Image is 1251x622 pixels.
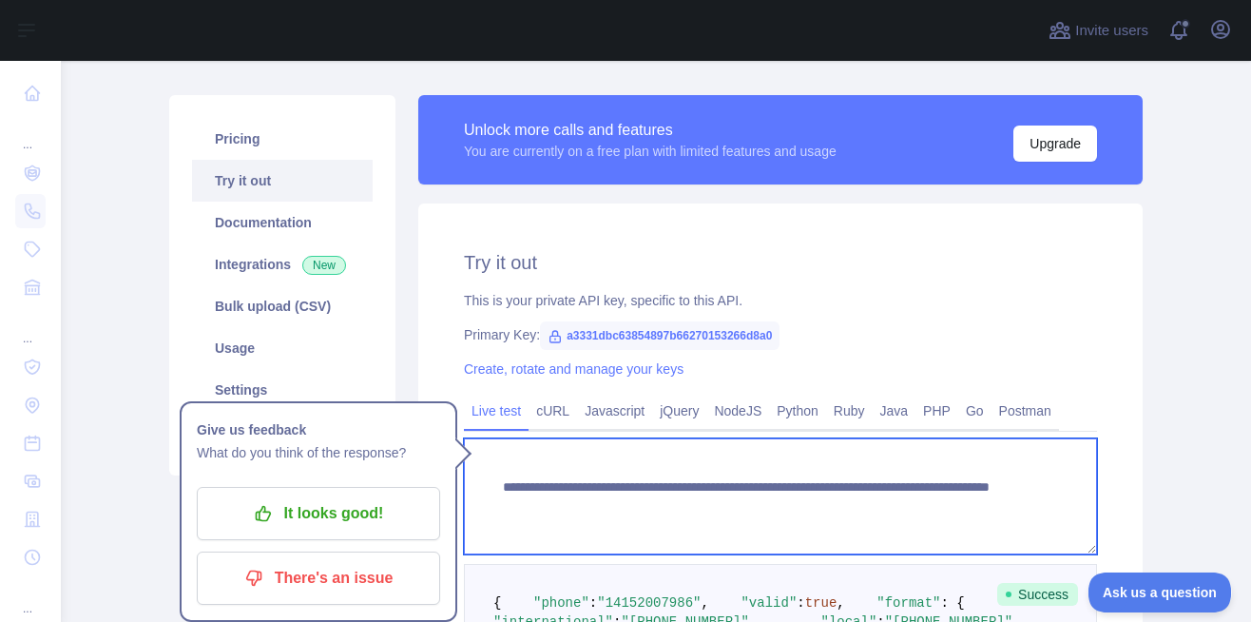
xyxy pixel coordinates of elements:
[197,418,440,441] h1: Give us feedback
[589,595,597,611] span: :
[464,142,837,161] div: You are currently on a free plan with limited features and usage
[1045,15,1152,46] button: Invite users
[876,595,940,611] span: "format"
[533,595,589,611] span: "phone"
[873,396,916,426] a: Java
[464,396,529,426] a: Live test
[464,361,683,377] a: Create, rotate and manage your keys
[192,160,373,202] a: Try it out
[915,396,958,426] a: PHP
[211,562,426,594] p: There's an issue
[1013,126,1097,162] button: Upgrade
[540,321,779,350] span: a3331dbc63854897b66270153266d8a0
[192,327,373,369] a: Usage
[958,396,991,426] a: Go
[197,487,440,540] button: It looks good!
[15,114,46,152] div: ...
[192,285,373,327] a: Bulk upload (CSV)
[1075,20,1148,42] span: Invite users
[997,583,1078,606] span: Success
[302,256,346,275] span: New
[826,396,873,426] a: Ruby
[197,441,440,464] p: What do you think of the response?
[192,369,373,411] a: Settings
[837,595,844,611] span: ,
[741,595,797,611] span: "valid"
[192,118,373,160] a: Pricing
[192,243,373,285] a: Integrations New
[15,308,46,346] div: ...
[577,396,652,426] a: Javascript
[706,396,769,426] a: NodeJS
[464,291,1097,310] div: This is your private API key, specific to this API.
[464,119,837,142] div: Unlock more calls and features
[493,595,501,611] span: {
[15,578,46,616] div: ...
[805,595,837,611] span: true
[529,396,577,426] a: cURL
[769,396,826,426] a: Python
[197,552,440,605] button: There's an issue
[192,202,373,243] a: Documentation
[464,325,1097,344] div: Primary Key:
[464,249,1097,276] h2: Try it out
[701,595,708,611] span: ,
[211,497,426,530] p: It looks good!
[652,396,706,426] a: jQuery
[597,595,701,611] span: "14152007986"
[991,396,1059,426] a: Postman
[797,595,804,611] span: :
[1088,573,1232,612] iframe: Toggle Customer Support
[169,38,1143,84] h1: Phone Validation API
[941,595,965,611] span: : {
